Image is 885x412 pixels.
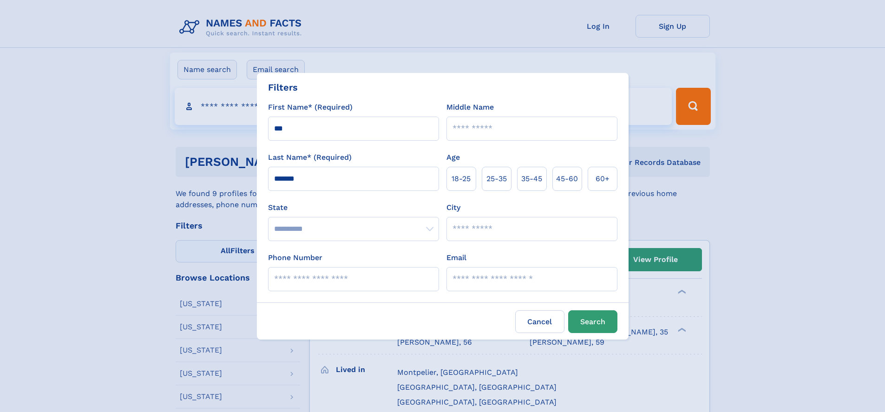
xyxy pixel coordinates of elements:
[268,152,352,163] label: Last Name* (Required)
[596,173,610,184] span: 60+
[446,102,494,113] label: Middle Name
[268,202,439,213] label: State
[446,252,466,263] label: Email
[446,152,460,163] label: Age
[515,310,564,333] label: Cancel
[268,102,353,113] label: First Name* (Required)
[446,202,460,213] label: City
[556,173,578,184] span: 45‑60
[521,173,542,184] span: 35‑45
[452,173,471,184] span: 18‑25
[268,80,298,94] div: Filters
[268,252,322,263] label: Phone Number
[568,310,617,333] button: Search
[486,173,507,184] span: 25‑35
